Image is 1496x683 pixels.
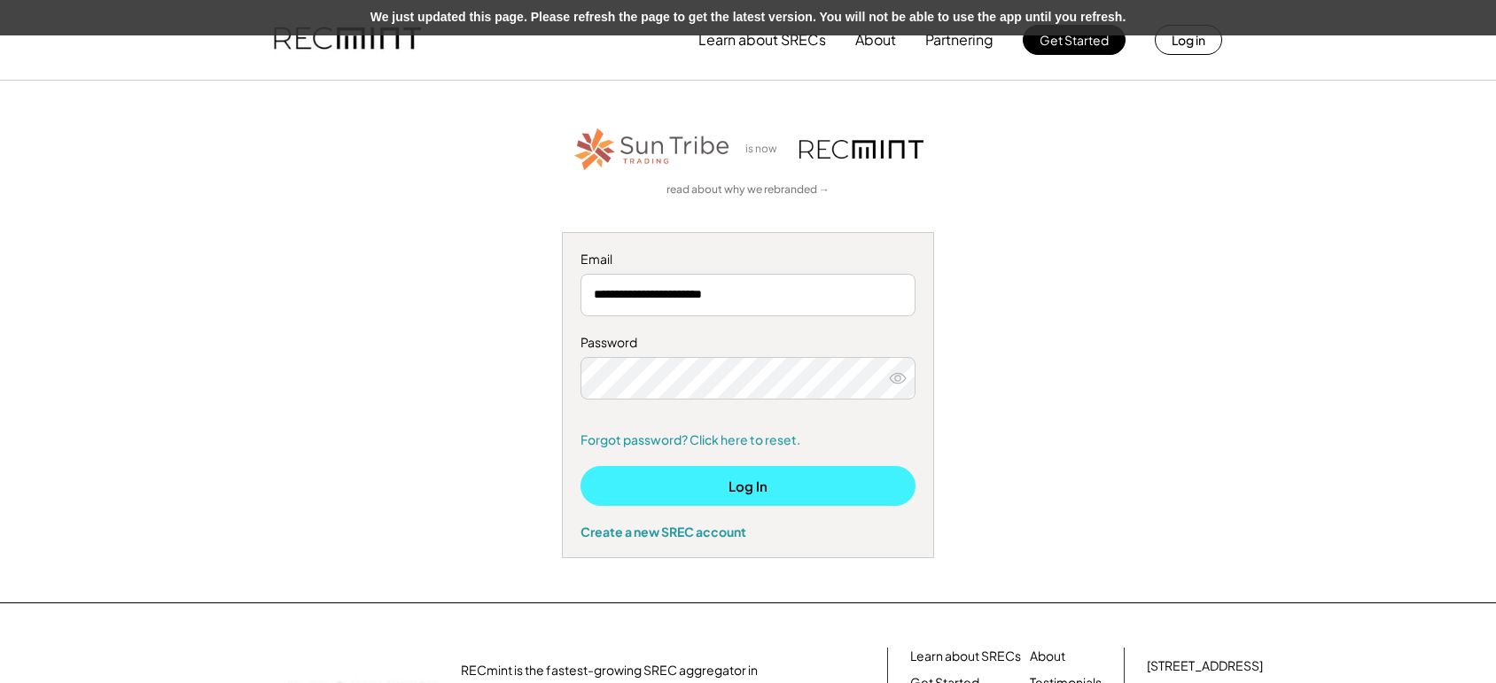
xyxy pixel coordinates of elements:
[580,251,916,268] div: Email
[925,22,993,58] button: Partnering
[799,140,923,159] img: recmint-logotype%403x.png
[1155,25,1222,55] button: Log in
[698,22,826,58] button: Learn about SRECs
[274,10,421,70] img: recmint-logotype%403x.png
[580,334,916,352] div: Password
[741,142,791,157] div: is now
[580,466,916,506] button: Log In
[666,182,830,198] a: read about why we rebranded →
[580,524,916,539] div: Create a new SREC account
[1147,657,1263,675] div: [STREET_ADDRESS]
[910,648,1021,665] a: Learn about SRECs
[855,22,896,58] button: About
[573,125,732,174] img: STT_Horizontal_Logo%2B-%2BColor.png
[580,431,916,449] a: Forgot password? Click here to reset.
[1030,648,1065,665] a: About
[1023,25,1126,55] button: Get Started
